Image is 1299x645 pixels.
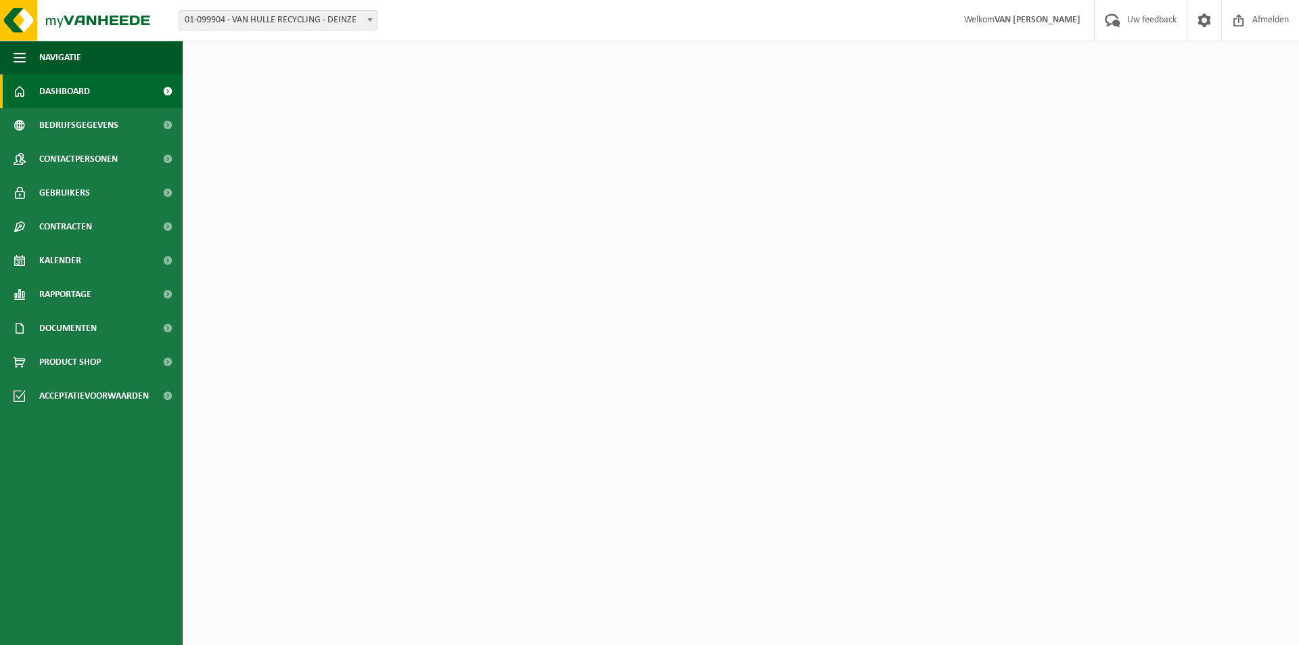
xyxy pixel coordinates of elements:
[39,41,81,74] span: Navigatie
[39,379,149,413] span: Acceptatievoorwaarden
[39,74,90,108] span: Dashboard
[179,11,377,30] span: 01-099904 - VAN HULLE RECYCLING - DEINZE
[39,345,101,379] span: Product Shop
[39,210,92,244] span: Contracten
[39,142,118,176] span: Contactpersonen
[995,15,1080,25] strong: VAN [PERSON_NAME]
[39,311,97,345] span: Documenten
[39,108,118,142] span: Bedrijfsgegevens
[39,176,90,210] span: Gebruikers
[179,10,378,30] span: 01-099904 - VAN HULLE RECYCLING - DEINZE
[39,277,91,311] span: Rapportage
[39,244,81,277] span: Kalender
